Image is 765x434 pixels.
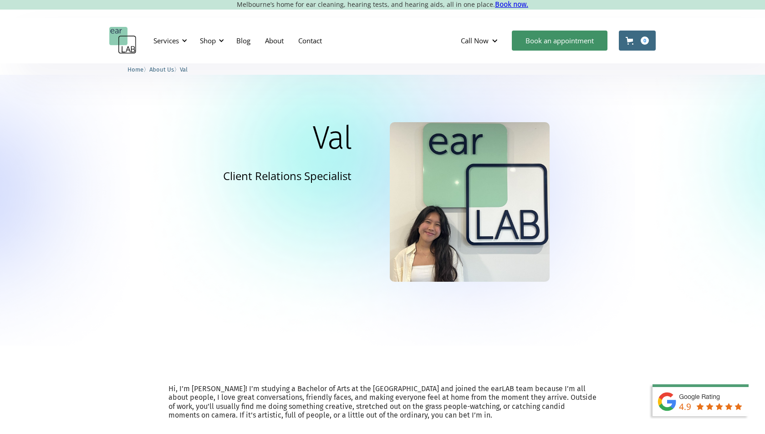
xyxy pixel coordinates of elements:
li: 〉 [127,65,149,74]
div: 0 [641,36,649,45]
li: 〉 [149,65,180,74]
div: Call Now [454,27,507,54]
a: Blog [229,27,258,54]
img: Val [390,122,549,282]
div: Shop [194,27,227,54]
div: Shop [200,36,216,45]
div: Call Now [461,36,489,45]
a: Contact [291,27,329,54]
a: Book an appointment [512,31,607,51]
span: About Us [149,66,174,73]
a: home [109,27,137,54]
h1: Val [312,122,352,154]
span: Val [180,66,188,73]
div: Services [148,27,190,54]
a: Val [180,65,188,73]
a: About Us [149,65,174,73]
a: Home [127,65,143,73]
a: About [258,27,291,54]
a: Open cart [619,31,656,51]
div: Services [153,36,179,45]
span: Home [127,66,143,73]
p: Hi, I’m [PERSON_NAME]! I’m studying a Bachelor of Arts at the [GEOGRAPHIC_DATA] and joined the ea... [168,384,597,419]
p: Client Relations Specialist [223,168,352,184]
